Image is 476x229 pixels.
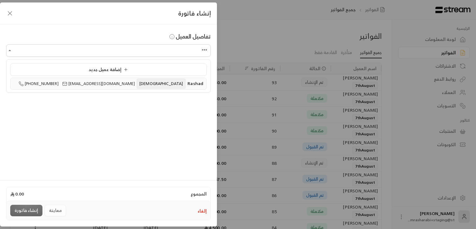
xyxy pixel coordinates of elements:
span: Rashad [187,79,203,87]
span: إضافة عميل جديد [89,65,130,73]
span: 0.00 [10,191,24,197]
span: [DEMOGRAPHIC_DATA] [137,79,186,89]
button: Close [6,47,14,54]
span: [PHONE_NUMBER] [19,80,59,87]
span: [EMAIL_ADDRESS][DOMAIN_NAME] [62,80,135,87]
button: إلغاء [198,208,207,214]
span: تفاصيل العميل [168,31,211,41]
span: إنشاء فاتورة [178,8,211,19]
span: المجموع [191,191,207,197]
